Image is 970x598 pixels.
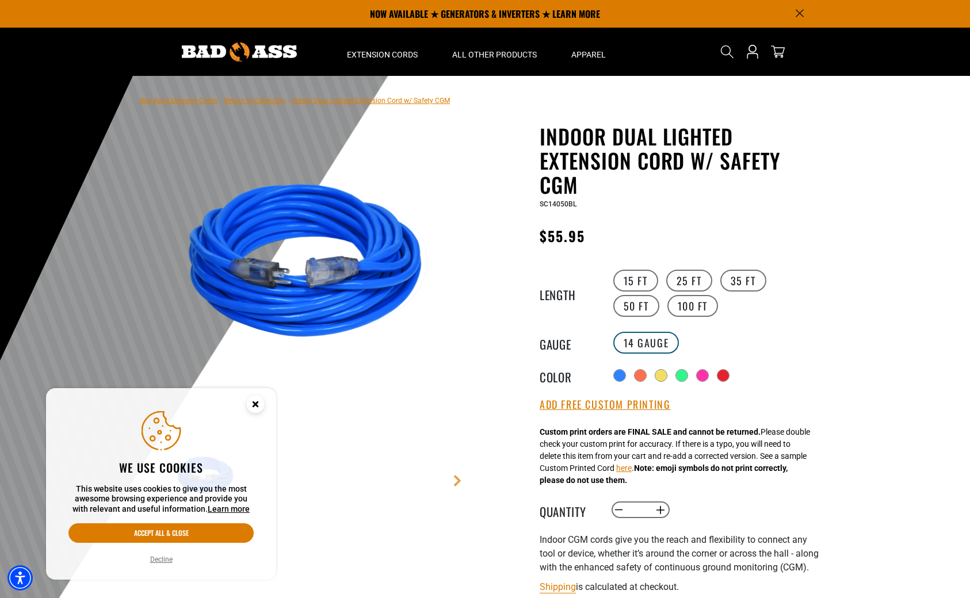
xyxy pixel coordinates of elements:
span: Apparel [571,49,606,60]
button: Add Free Custom Printing [540,398,670,411]
img: Bad Ass Extension Cords [182,43,297,62]
button: here [616,462,632,474]
label: 15 FT [613,270,658,292]
h2: We use cookies [68,460,254,475]
strong: Custom print orders are FINAL SALE and cannot be returned. [540,427,761,436]
label: Quantity [540,503,597,517]
span: Indoor Dual Lighted Extension Cord w/ Safety CGM [292,97,450,105]
button: Decline [147,554,176,565]
div: Accessibility Menu [7,565,33,591]
summary: All Other Products [435,28,554,76]
nav: breadcrumbs [140,93,450,107]
summary: Search [718,43,736,61]
a: cart [769,45,787,59]
span: › [288,97,290,105]
span: Indoor CGM cords give you the reach and flexibility to connect any tool or device, whether it’s a... [540,534,819,573]
label: 100 FT [667,295,719,317]
label: 35 FT [720,270,766,292]
label: 14 Gauge [613,332,679,354]
div: Please double check your custom print for accuracy. If there is a typo, you will need to delete t... [540,426,810,486]
img: blue [174,126,451,404]
h1: Indoor Dual Lighted Extension Cord w/ Safety CGM [540,124,822,197]
span: › [220,97,222,105]
a: Shipping [540,581,576,592]
a: Next [452,475,463,486]
summary: Apparel [554,28,623,76]
a: Bad Ass Extension Cords [140,97,217,105]
span: SC14050BL [540,200,576,208]
span: Extension Cords [347,49,418,60]
button: Accept all & close [68,523,254,543]
a: Open this option [743,28,762,76]
aside: Cookie Consent [46,388,276,580]
strong: Note: emoji symbols do not print correctly, please do not use them. [540,463,788,485]
summary: Extension Cords [330,28,435,76]
legend: Length [540,286,597,301]
legend: Gauge [540,335,597,350]
p: This website uses cookies to give you the most awesome browsing experience and provide you with r... [68,484,254,515]
legend: Color [540,368,597,383]
a: This website uses cookies to give you the most awesome browsing experience and provide you with r... [208,504,250,513]
label: 25 FT [666,270,712,292]
div: is calculated at checkout. [540,579,822,595]
a: Return to Collection [224,97,285,105]
label: 50 FT [613,295,659,317]
span: All Other Products [452,49,537,60]
button: Close this option [235,388,276,424]
span: $55.95 [540,225,585,246]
